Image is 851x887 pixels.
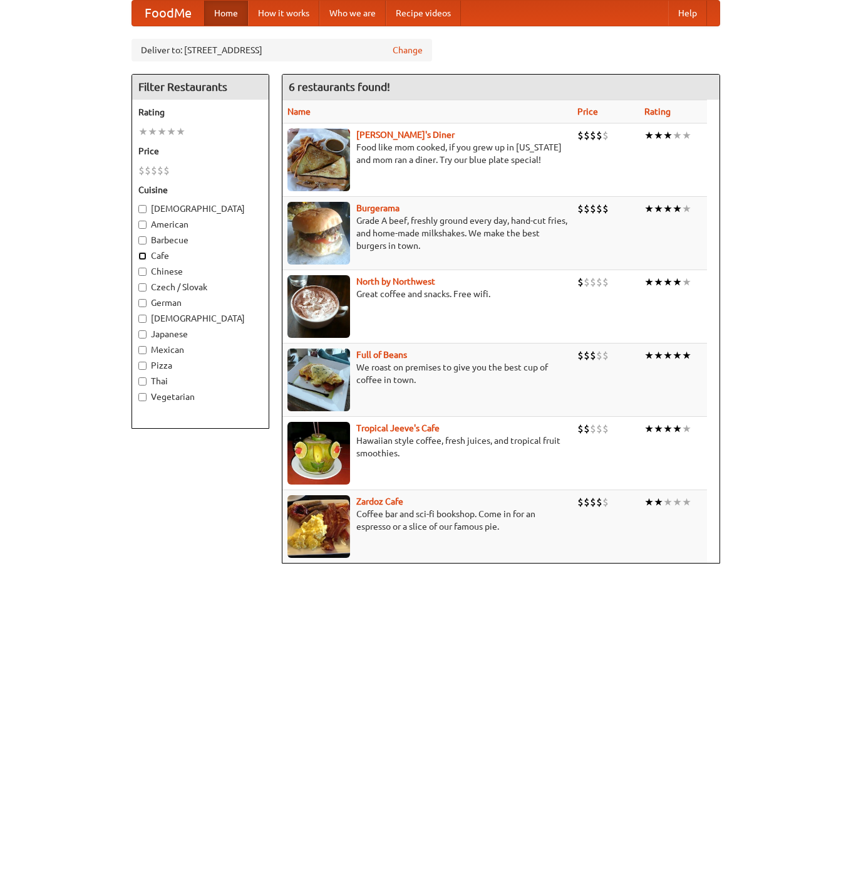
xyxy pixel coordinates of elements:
[356,276,435,286] a: North by Northwest
[590,202,596,216] li: $
[138,362,147,370] input: Pizza
[663,129,673,142] li: ★
[287,495,350,558] img: zardoz.jpg
[157,164,163,177] li: $
[138,312,262,325] label: [DEMOGRAPHIC_DATA]
[654,129,663,142] li: ★
[577,202,584,216] li: $
[663,349,673,362] li: ★
[148,125,157,139] li: ★
[654,275,663,289] li: ★
[138,346,147,354] input: Mexican
[682,202,691,216] li: ★
[287,361,567,386] p: We roast on premises to give you the best cup of coffee in town.
[132,39,432,61] div: Deliver to: [STREET_ADDRESS]
[287,422,350,485] img: jeeves.jpg
[138,125,148,139] li: ★
[644,129,654,142] li: ★
[287,141,567,166] p: Food like mom cooked, if you grew up in [US_STATE] and mom ran a diner. Try our blue plate special!
[663,275,673,289] li: ★
[663,422,673,436] li: ★
[596,349,602,362] li: $
[138,218,262,231] label: American
[138,221,147,229] input: American
[151,164,157,177] li: $
[287,275,350,338] img: north.jpg
[176,125,185,139] li: ★
[654,349,663,362] li: ★
[145,164,151,177] li: $
[673,202,682,216] li: ★
[590,422,596,436] li: $
[673,129,682,142] li: ★
[584,349,590,362] li: $
[138,249,262,262] label: Cafe
[644,495,654,509] li: ★
[356,130,455,140] a: [PERSON_NAME]'s Diner
[356,203,400,213] a: Burgerama
[287,214,567,252] p: Grade A beef, freshly ground every day, hand-cut fries, and home-made milkshakes. We make the bes...
[584,495,590,509] li: $
[138,328,262,340] label: Japanese
[584,275,590,289] li: $
[138,315,147,323] input: [DEMOGRAPHIC_DATA]
[138,393,147,401] input: Vegetarian
[602,495,609,509] li: $
[138,281,262,293] label: Czech / Slovak
[138,145,262,157] h5: Price
[138,299,147,307] input: German
[287,107,311,117] a: Name
[138,375,262,387] label: Thai
[584,202,590,216] li: $
[157,125,167,139] li: ★
[138,202,262,215] label: [DEMOGRAPHIC_DATA]
[663,495,673,509] li: ★
[602,129,609,142] li: $
[138,391,262,403] label: Vegetarian
[577,275,584,289] li: $
[287,349,350,411] img: beans.jpg
[138,205,147,213] input: [DEMOGRAPHIC_DATA]
[577,349,584,362] li: $
[356,350,407,360] a: Full of Beans
[673,275,682,289] li: ★
[356,496,403,506] b: Zardoz Cafe
[644,202,654,216] li: ★
[590,129,596,142] li: $
[138,234,262,246] label: Barbecue
[204,1,248,26] a: Home
[138,283,147,291] input: Czech / Slovak
[138,297,262,309] label: German
[287,129,350,191] img: sallys.jpg
[356,423,440,433] b: Tropical Jeeve's Cafe
[138,265,262,278] label: Chinese
[287,202,350,265] img: burgerama.jpg
[644,349,654,362] li: ★
[602,349,609,362] li: $
[138,344,262,356] label: Mexican
[138,106,262,118] h5: Rating
[596,129,602,142] li: $
[138,359,262,372] label: Pizza
[682,422,691,436] li: ★
[590,349,596,362] li: $
[577,422,584,436] li: $
[577,129,584,142] li: $
[248,1,319,26] a: How it works
[138,184,262,196] h5: Cuisine
[673,495,682,509] li: ★
[138,330,147,339] input: Japanese
[596,495,602,509] li: $
[287,508,567,533] p: Coffee bar and sci-fi bookshop. Come in for an espresso or a slice of our famous pie.
[584,422,590,436] li: $
[138,268,147,276] input: Chinese
[319,1,386,26] a: Who we are
[596,275,602,289] li: $
[602,275,609,289] li: $
[577,107,598,117] a: Price
[682,495,691,509] li: ★
[602,422,609,436] li: $
[138,236,147,244] input: Barbecue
